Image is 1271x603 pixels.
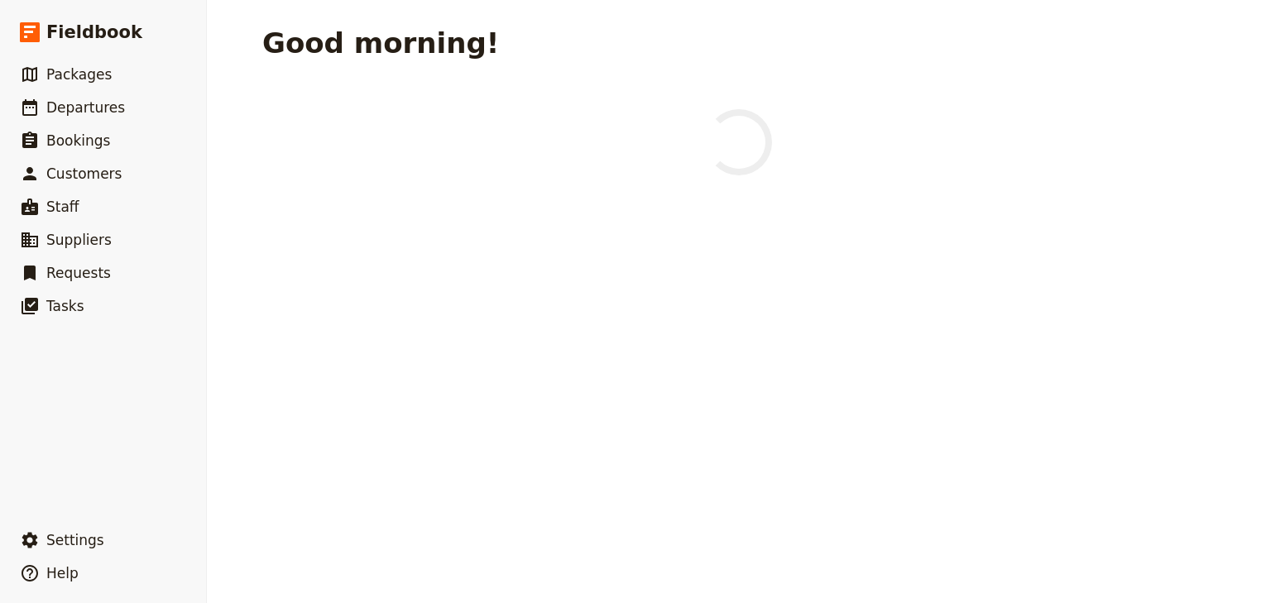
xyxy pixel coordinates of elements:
[46,132,110,149] span: Bookings
[46,532,104,548] span: Settings
[46,165,122,182] span: Customers
[262,26,499,60] h1: Good morning!
[46,199,79,215] span: Staff
[46,565,79,581] span: Help
[46,99,125,116] span: Departures
[46,66,112,83] span: Packages
[46,298,84,314] span: Tasks
[46,265,111,281] span: Requests
[46,232,112,248] span: Suppliers
[46,20,142,45] span: Fieldbook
